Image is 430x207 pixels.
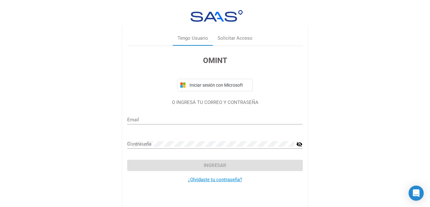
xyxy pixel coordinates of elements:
[296,141,303,148] mat-icon: visibility_off
[127,55,303,66] h3: OMINT
[188,83,250,88] span: Iniciar sesión con Microsoft
[177,79,253,91] button: Iniciar sesión con Microsoft
[188,177,242,182] a: ¿Olvidaste tu contraseña?
[204,163,226,168] span: Ingresar
[218,35,252,42] div: Solicitar Acceso
[127,99,303,106] p: O INGRESÁ TU CORREO Y CONTRASEÑA
[127,160,303,171] button: Ingresar
[409,186,424,201] div: Open Intercom Messenger
[178,35,208,42] div: Tengo Usuario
